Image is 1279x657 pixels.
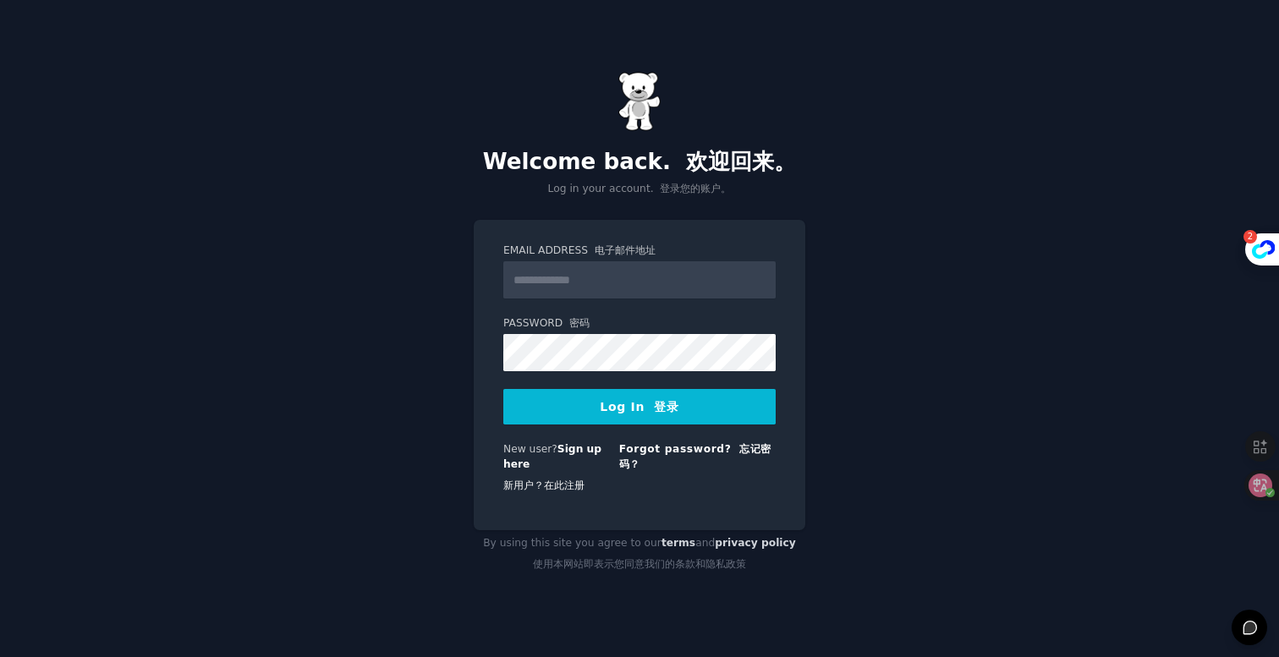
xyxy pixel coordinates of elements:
[661,537,695,549] a: terms
[654,400,678,413] font: 登录
[503,443,601,470] a: Sign up here
[503,479,585,491] font: 新用户？在此注册
[474,530,805,585] div: By using this site you agree to our and
[474,149,805,176] h2: Welcome back.
[660,183,731,194] font: 登录您的账户。
[569,317,590,329] font: 密码
[595,244,656,256] font: 电子邮件地址
[533,558,746,570] font: 使用本网站即表示您同意我们的条款和隐私政策
[619,443,771,470] font: 忘记密码？
[618,72,661,131] img: Gummy Bear
[619,443,771,470] a: Forgot password? 忘记密码？
[503,443,557,455] span: New user?
[503,316,776,331] label: Password
[686,149,796,174] font: 欢迎回来。
[503,389,776,424] button: Log In 登录
[503,244,776,259] label: Email Address
[474,182,805,197] p: Log in your account.
[715,537,796,549] a: privacy policy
